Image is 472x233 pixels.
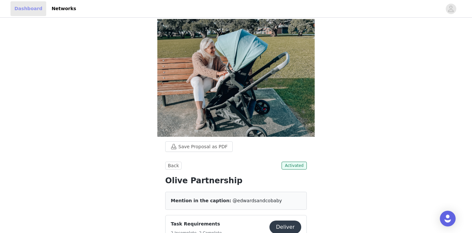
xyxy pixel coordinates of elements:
[165,162,182,170] button: Back
[233,198,282,203] span: @edwardsandcobaby
[171,221,222,227] h4: Task Requirements
[157,19,315,137] img: campaign image
[10,1,46,16] a: Dashboard
[448,4,454,14] div: avatar
[48,1,80,16] a: Networks
[282,162,307,170] span: Activated
[165,175,307,187] h1: Olive Partnership
[171,198,231,203] span: Mention in the caption:
[440,211,456,226] div: Open Intercom Messenger
[165,141,233,152] button: Save Proposal as PDF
